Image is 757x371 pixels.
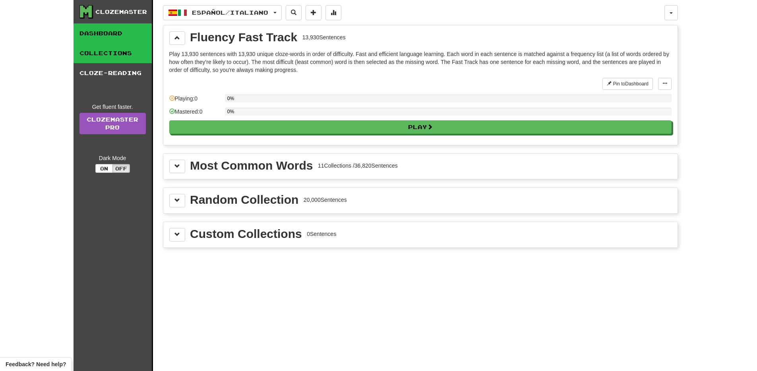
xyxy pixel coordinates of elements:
div: 20,000 Sentences [304,196,347,204]
button: Search sentences [286,5,302,20]
button: Add sentence to collection [306,5,321,20]
div: Custom Collections [190,228,302,240]
div: Random Collection [190,194,298,206]
button: Play [169,120,672,134]
div: Mastered: 0 [169,108,221,121]
div: 0 Sentences [307,230,336,238]
a: Cloze-Reading [74,63,152,83]
button: More stats [325,5,341,20]
div: 11 Collections / 36,820 Sentences [318,162,398,170]
div: Get fluent faster. [79,103,146,111]
div: Fluency Fast Track [190,31,297,43]
button: Off [112,164,130,173]
p: Play 13,930 sentences with 13,930 unique cloze-words in order of difficulty. Fast and efficient l... [169,50,672,74]
span: Open feedback widget [6,360,66,368]
a: ClozemasterPro [79,113,146,134]
div: 13,930 Sentences [302,33,346,41]
button: Español/Italiano [163,5,282,20]
div: Clozemaster [95,8,147,16]
span: Español / Italiano [192,9,268,16]
div: Most Common Words [190,160,313,172]
a: Collections [74,43,152,63]
div: Playing: 0 [169,95,221,108]
a: Dashboard [74,23,152,43]
button: On [95,164,113,173]
div: Dark Mode [79,154,146,162]
button: Pin toDashboard [602,78,653,90]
